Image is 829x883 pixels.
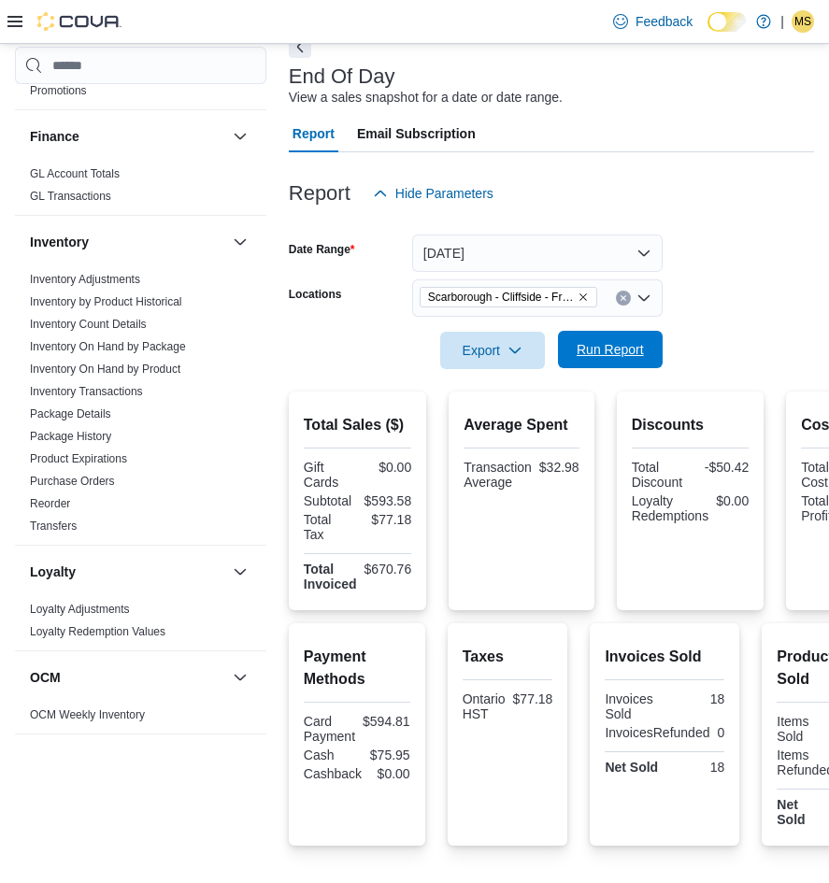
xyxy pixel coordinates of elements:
[304,714,355,744] div: Card Payment
[304,512,354,542] div: Total Tax
[30,273,140,286] a: Inventory Adjustments
[15,598,266,650] div: Loyalty
[636,291,651,306] button: Open list of options
[30,520,77,533] a: Transfers
[289,242,355,257] label: Date Range
[30,363,180,376] a: Inventory On Hand by Product
[464,460,532,490] div: Transaction Average
[30,340,186,353] a: Inventory On Hand by Package
[229,666,251,689] button: OCM
[293,115,335,152] span: Report
[229,125,251,148] button: Finance
[616,291,631,306] button: Clear input
[304,460,354,490] div: Gift Cards
[30,452,127,465] a: Product Expirations
[361,748,410,762] div: $75.95
[605,646,724,668] h2: Invoices Sold
[792,10,814,33] div: Matthew Sanchez
[30,407,111,420] a: Package Details
[513,691,553,706] div: $77.18
[30,563,76,581] h3: Loyalty
[463,646,553,668] h2: Taxes
[304,748,353,762] div: Cash
[632,460,687,490] div: Total Discount
[361,512,411,527] div: $77.18
[30,272,140,287] span: Inventory Adjustments
[289,287,342,302] label: Locations
[708,32,708,33] span: Dark Mode
[30,362,180,377] span: Inventory On Hand by Product
[30,602,130,617] span: Loyalty Adjustments
[37,12,121,31] img: Cova
[289,65,395,88] h3: End Of Day
[369,766,410,781] div: $0.00
[716,493,749,508] div: $0.00
[558,331,663,368] button: Run Report
[30,497,70,510] a: Reorder
[428,288,574,306] span: Scarborough - Cliffside - Friendly Stranger
[30,385,143,398] a: Inventory Transactions
[463,691,506,721] div: Ontario HST
[606,3,700,40] a: Feedback
[605,760,658,775] strong: Net Sold
[30,519,77,534] span: Transfers
[30,127,79,146] h3: Finance
[15,268,266,545] div: Inventory
[420,287,597,307] span: Scarborough - Cliffside - Friendly Stranger
[30,83,87,98] span: Promotions
[693,460,749,475] div: -$50.42
[304,493,354,508] div: Subtotal
[30,624,165,639] span: Loyalty Redemption Values
[15,704,266,733] div: OCM
[451,332,534,369] span: Export
[289,36,311,58] button: Next
[30,295,182,308] a: Inventory by Product Historical
[632,493,709,523] div: Loyalty Redemptions
[30,233,225,251] button: Inventory
[717,725,724,740] div: 0
[30,430,111,443] a: Package History
[30,166,120,181] span: GL Account Totals
[777,714,808,744] div: Items Sold
[395,184,493,203] span: Hide Parameters
[412,235,663,272] button: [DATE]
[30,317,147,332] span: Inventory Count Details
[30,84,87,97] a: Promotions
[30,668,61,687] h3: OCM
[30,167,120,180] a: GL Account Totals
[30,475,115,488] a: Purchase Orders
[30,708,145,721] a: OCM Weekly Inventory
[605,725,709,740] div: InvoicesRefunded
[357,115,476,152] span: Email Subscription
[632,414,750,436] h2: Discounts
[304,766,362,781] div: Cashback
[794,10,811,33] span: MS
[15,163,266,215] div: Finance
[30,429,111,444] span: Package History
[30,668,225,687] button: OCM
[30,603,130,616] a: Loyalty Adjustments
[30,451,127,466] span: Product Expirations
[304,646,410,691] h2: Payment Methods
[289,182,350,205] h3: Report
[30,318,147,331] a: Inventory Count Details
[30,339,186,354] span: Inventory On Hand by Package
[668,760,724,775] div: 18
[30,563,225,581] button: Loyalty
[361,493,411,508] div: $593.58
[361,460,411,475] div: $0.00
[636,12,693,31] span: Feedback
[30,496,70,511] span: Reorder
[708,12,747,32] input: Dark Mode
[30,294,182,309] span: Inventory by Product Historical
[30,625,165,638] a: Loyalty Redemption Values
[30,190,111,203] a: GL Transactions
[229,561,251,583] button: Loyalty
[605,691,661,721] div: Invoices Sold
[304,562,357,591] strong: Total Invoiced
[668,691,724,706] div: 18
[539,460,579,475] div: $32.98
[364,562,412,577] div: $670.76
[289,88,563,107] div: View a sales snapshot for a date or date range.
[30,406,111,421] span: Package Details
